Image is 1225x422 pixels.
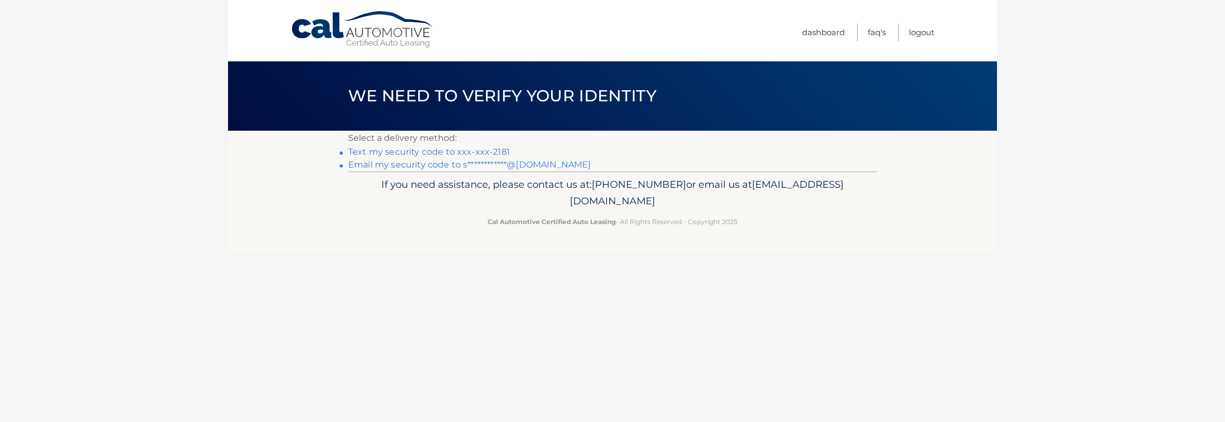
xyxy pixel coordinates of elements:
a: FAQ's [868,23,886,41]
span: We need to verify your identity [348,86,656,106]
p: Select a delivery method: [348,131,877,146]
a: Dashboard [802,23,845,41]
strong: Cal Automotive Certified Auto Leasing [488,218,616,226]
span: [PHONE_NUMBER] [592,178,686,190]
a: Cal Automotive [290,11,435,49]
p: - All Rights Reserved - Copyright 2025 [355,216,870,227]
p: If you need assistance, please contact us at: or email us at [355,176,870,210]
a: Text my security code to xxx-xxx-2181 [348,147,510,157]
a: Logout [909,23,935,41]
